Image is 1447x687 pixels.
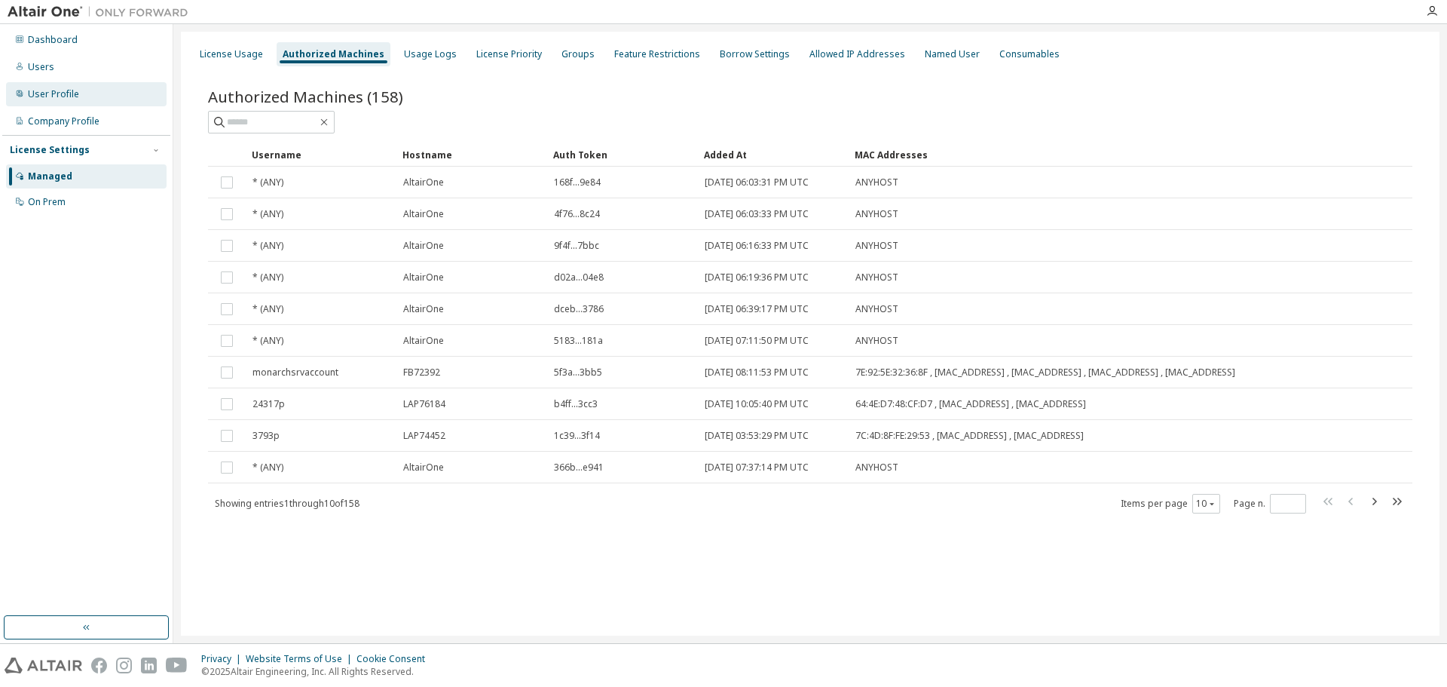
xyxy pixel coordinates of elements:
[403,208,444,220] span: AltairOne
[403,367,440,379] span: FB72392
[705,335,809,347] span: [DATE] 07:11:50 PM UTC
[704,143,843,167] div: Added At
[141,658,157,673] img: linkedin.svg
[252,430,280,442] span: 3793p
[283,48,384,60] div: Authorized Machines
[705,271,809,284] span: [DATE] 06:19:36 PM UTC
[5,658,82,673] img: altair_logo.svg
[855,335,898,347] span: ANYHOST
[28,34,78,46] div: Dashboard
[855,240,898,252] span: ANYHOST
[166,658,188,673] img: youtube.svg
[554,367,602,379] span: 5f3a...3bb5
[855,367,1235,379] span: 7E:92:5E:32:36:8F , [MAC_ADDRESS] , [MAC_ADDRESS] , [MAC_ADDRESS] , [MAC_ADDRESS]
[554,430,600,442] span: 1c39...3f14
[252,271,283,284] span: * (ANY)
[10,144,90,156] div: License Settings
[252,240,283,252] span: * (ANY)
[705,208,809,220] span: [DATE] 06:03:33 PM UTC
[252,367,338,379] span: monarchsrvaccount
[356,653,434,665] div: Cookie Consent
[403,430,445,442] span: LAP74452
[252,398,285,410] span: 24317p
[925,48,980,60] div: Named User
[999,48,1060,60] div: Consumables
[705,367,809,379] span: [DATE] 08:11:53 PM UTC
[1196,498,1216,510] button: 10
[1121,494,1220,514] span: Items per page
[252,335,283,347] span: * (ANY)
[614,48,700,60] div: Feature Restrictions
[855,143,1259,167] div: MAC Addresses
[554,271,604,284] span: d02a...04e8
[705,176,809,189] span: [DATE] 06:03:31 PM UTC
[404,48,457,60] div: Usage Logs
[252,208,283,220] span: * (ANY)
[855,462,898,474] span: ANYHOST
[553,143,692,167] div: Auth Token
[561,48,595,60] div: Groups
[8,5,196,20] img: Altair One
[855,176,898,189] span: ANYHOST
[855,398,1086,410] span: 64:4E:D7:48:CF:D7 , [MAC_ADDRESS] , [MAC_ADDRESS]
[402,143,541,167] div: Hostname
[705,430,809,442] span: [DATE] 03:53:29 PM UTC
[554,240,599,252] span: 9f4f...7bbc
[705,303,809,315] span: [DATE] 06:39:17 PM UTC
[28,170,72,182] div: Managed
[28,115,99,127] div: Company Profile
[252,462,283,474] span: * (ANY)
[28,61,54,73] div: Users
[705,462,809,474] span: [DATE] 07:37:14 PM UTC
[855,430,1084,442] span: 7C:4D:8F:FE:29:53 , [MAC_ADDRESS] , [MAC_ADDRESS]
[403,240,444,252] span: AltairOne
[200,48,263,60] div: License Usage
[855,271,898,284] span: ANYHOST
[855,303,898,315] span: ANYHOST
[476,48,542,60] div: License Priority
[208,86,403,107] span: Authorized Machines (158)
[554,208,600,220] span: 4f76...8c24
[403,335,444,347] span: AltairOne
[246,653,356,665] div: Website Terms of Use
[705,240,809,252] span: [DATE] 06:16:33 PM UTC
[91,658,107,673] img: facebook.svg
[28,88,79,100] div: User Profile
[28,196,66,208] div: On Prem
[1234,494,1306,514] span: Page n.
[554,303,604,315] span: dceb...3786
[809,48,905,60] div: Allowed IP Addresses
[403,303,444,315] span: AltairOne
[252,303,283,315] span: * (ANY)
[403,176,444,189] span: AltairOne
[215,497,359,510] span: Showing entries 1 through 10 of 158
[252,176,283,189] span: * (ANY)
[252,143,390,167] div: Username
[403,271,444,284] span: AltairOne
[403,462,444,474] span: AltairOne
[554,335,603,347] span: 5183...181a
[554,176,601,189] span: 168f...9e84
[720,48,790,60] div: Borrow Settings
[201,665,434,678] p: © 2025 Altair Engineering, Inc. All Rights Reserved.
[554,398,598,410] span: b4ff...3cc3
[855,208,898,220] span: ANYHOST
[201,653,246,665] div: Privacy
[554,462,604,474] span: 366b...e941
[705,398,809,410] span: [DATE] 10:05:40 PM UTC
[403,398,445,410] span: LAP76184
[116,658,132,673] img: instagram.svg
